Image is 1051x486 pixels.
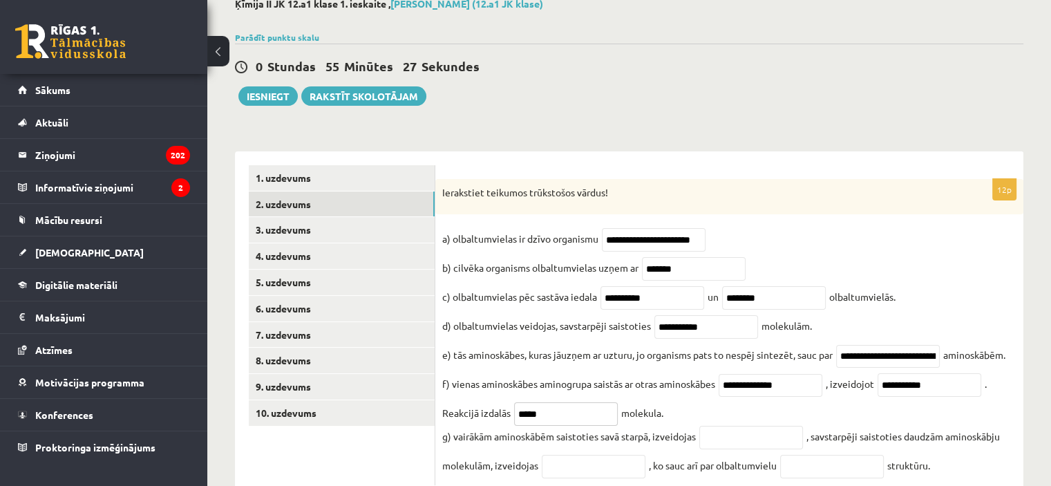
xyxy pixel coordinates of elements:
a: Motivācijas programma [18,366,190,398]
p: a) olbaltumvielas ir dzīvo organismu [442,228,598,249]
legend: Ziņojumi [35,139,190,171]
a: Sākums [18,74,190,106]
a: Ziņojumi202 [18,139,190,171]
a: 9. uzdevums [249,374,435,400]
a: Proktoringa izmēģinājums [18,431,190,463]
span: 0 [256,58,263,74]
p: f) vienas aminoskābes aminogrupa saistās ar otras aminoskābes [442,373,715,394]
span: Stundas [267,58,316,74]
span: [DEMOGRAPHIC_DATA] [35,246,144,259]
p: 12p [992,178,1016,200]
p: c) olbaltumvielas pēc sastāva iedala [442,286,597,307]
a: 1. uzdevums [249,165,435,191]
a: Aktuāli [18,106,190,138]
span: Atzīmes [35,344,73,356]
a: Rīgas 1. Tālmācības vidusskola [15,24,126,59]
span: 55 [325,58,339,74]
i: 202 [166,146,190,165]
a: 3. uzdevums [249,217,435,243]
a: Digitālie materiāli [18,269,190,301]
a: 6. uzdevums [249,296,435,321]
a: 4. uzdevums [249,243,435,269]
span: Mācību resursi [35,214,102,226]
a: Konferences [18,399,190,431]
span: Sākums [35,84,70,96]
i: 2 [171,178,190,197]
p: Ierakstiet teikumos trūkstošos vārdus! [442,186,947,200]
span: Digitālie materiāli [35,279,117,291]
a: Maksājumi [18,301,190,333]
span: Konferences [35,409,93,421]
legend: Maksājumi [35,301,190,333]
span: 27 [403,58,417,74]
fieldset: un olbaltumvielās. molekulām. aminoskābēm. , izveidojot . Reakcijā izdalās molekula. , savstarpēj... [442,228,1016,478]
a: Parādīt punktu skalu [235,32,319,43]
a: Mācību resursi [18,204,190,236]
a: [DEMOGRAPHIC_DATA] [18,236,190,268]
a: 8. uzdevums [249,348,435,373]
span: Sekundes [422,58,480,74]
a: 2. uzdevums [249,191,435,217]
p: b) cilvēka organisms olbaltumvielas uzņem ar [442,257,638,278]
a: Informatīvie ziņojumi2 [18,171,190,203]
span: Proktoringa izmēģinājums [35,441,155,454]
p: e) tās aminoskābes, kuras jāuzņem ar uzturu, jo organisms pats to nespēj sintezēt, sauc par [442,344,833,365]
span: Aktuāli [35,116,68,129]
p: d) olbaltumvielas veidojas, savstarpēji saistoties [442,315,651,336]
legend: Informatīvie ziņojumi [35,171,190,203]
a: 5. uzdevums [249,270,435,295]
p: g) vairākām aminoskābēm saistoties savā starpā, izveidojas [442,426,696,447]
span: Motivācijas programma [35,376,144,389]
span: Minūtes [344,58,393,74]
a: 7. uzdevums [249,322,435,348]
button: Iesniegt [238,86,298,106]
a: Rakstīt skolotājam [301,86,426,106]
a: 10. uzdevums [249,400,435,426]
a: Atzīmes [18,334,190,366]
